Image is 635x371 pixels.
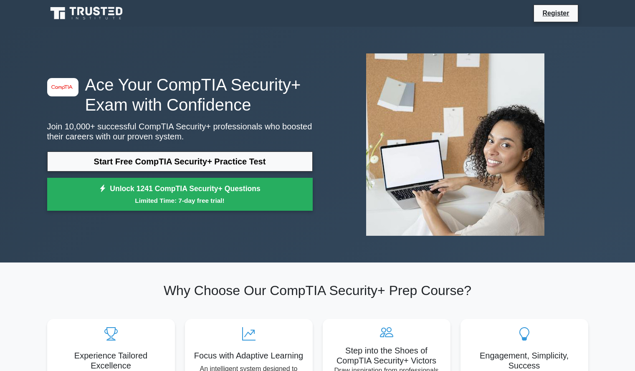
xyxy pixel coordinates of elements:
a: Register [537,8,574,18]
a: Unlock 1241 CompTIA Security+ QuestionsLimited Time: 7-day free trial! [47,178,313,211]
h5: Experience Tailored Excellence [54,351,168,371]
p: Join 10,000+ successful CompTIA Security+ professionals who boosted their careers with our proven... [47,121,313,141]
h2: Why Choose Our CompTIA Security+ Prep Course? [47,283,588,298]
h1: Ace Your CompTIA Security+ Exam with Confidence [47,75,313,115]
small: Limited Time: 7-day free trial! [58,196,302,205]
a: Start Free CompTIA Security+ Practice Test [47,151,313,172]
h5: Engagement, Simplicity, Success [467,351,582,371]
h5: Step into the Shoes of CompTIA Security+ Victors [329,346,444,366]
h5: Focus with Adaptive Learning [192,351,306,361]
